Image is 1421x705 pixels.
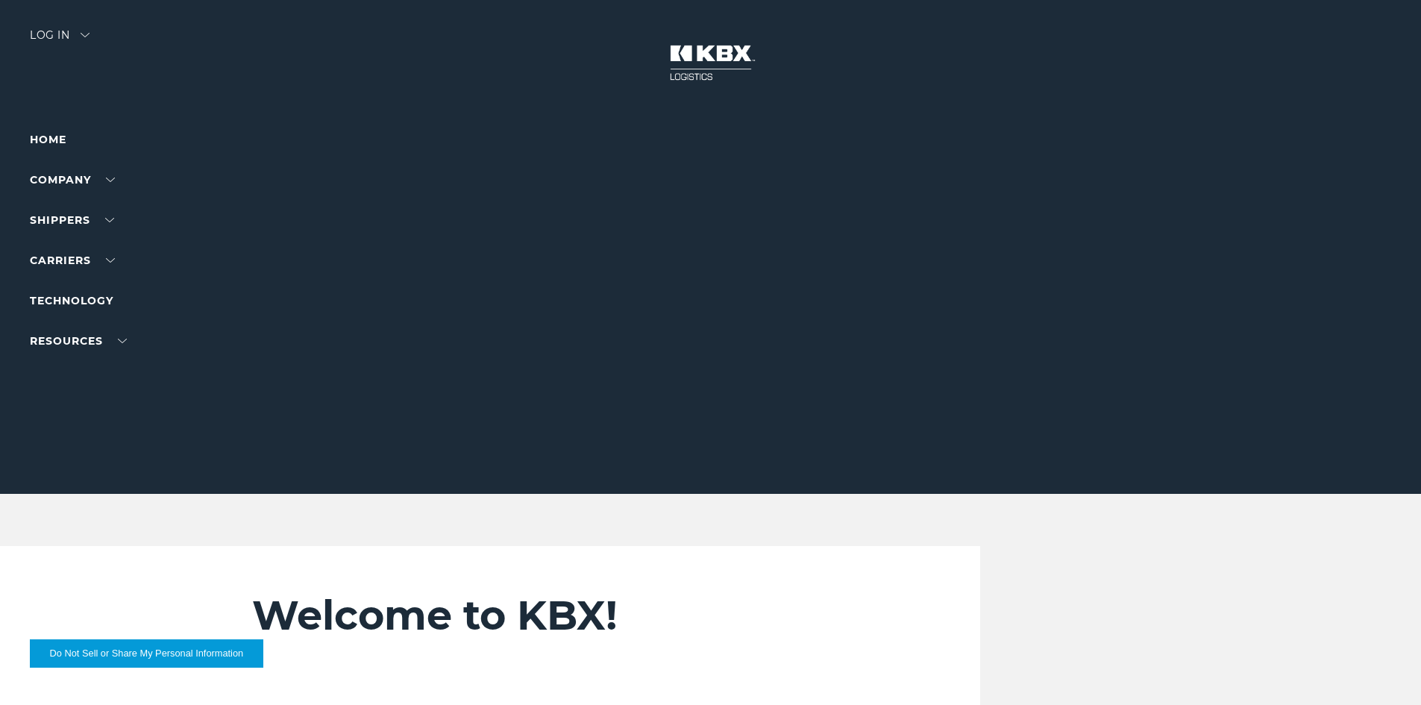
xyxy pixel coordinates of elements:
[30,30,90,51] div: Log in
[30,334,127,348] a: RESOURCES
[30,133,66,146] a: Home
[30,254,115,267] a: Carriers
[30,213,114,227] a: SHIPPERS
[252,591,891,640] h2: Welcome to KBX!
[30,294,113,307] a: Technology
[30,173,115,187] a: Company
[655,30,767,95] img: kbx logo
[81,33,90,37] img: arrow
[30,639,263,668] button: Do Not Sell or Share My Personal Information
